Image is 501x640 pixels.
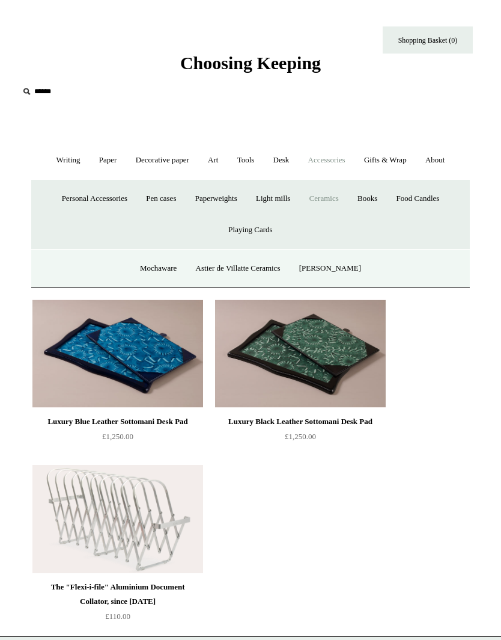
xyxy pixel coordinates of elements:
a: Gifts & Wrap [356,144,415,176]
a: Playing Cards [220,214,281,246]
a: Ceramics [301,183,347,215]
a: Choosing Keeping [180,63,321,71]
span: £110.00 [105,612,130,621]
span: Choosing Keeping [180,53,321,73]
a: Luxury Blue Leather Sottomani Desk Pad £1,250.00 [32,414,203,464]
a: Personal Accessories [53,183,136,215]
span: £1,250.00 [102,432,133,441]
a: Shopping Basket (0) [383,26,473,54]
div: The "Flexi-i-file" Aluminium Document Collator, since [DATE] [35,580,200,609]
a: Writing [48,144,89,176]
a: Astier de Villatte Ceramics [187,253,289,285]
a: Paper [91,144,126,176]
a: Accessories [300,144,354,176]
a: Mochaware [132,253,185,285]
a: Decorative paper [127,144,198,176]
div: Luxury Black Leather Sottomani Desk Pad [218,414,383,429]
a: Luxury Black Leather Sottomani Desk Pad Luxury Black Leather Sottomani Desk Pad [215,300,386,408]
a: The "Flexi-i-file" Aluminium Document Collator, since [DATE] £110.00 [32,580,203,629]
a: Light mills [247,183,299,215]
a: Art [199,144,226,176]
a: About [417,144,454,176]
div: Luxury Blue Leather Sottomani Desk Pad [35,414,200,429]
a: Food Candles [388,183,448,215]
a: Books [349,183,386,215]
a: [PERSON_NAME] [291,253,369,285]
a: The "Flexi-i-file" Aluminium Document Collator, since 1941 The "Flexi-i-file" Aluminium Document ... [32,465,203,573]
img: Luxury Blue Leather Sottomani Desk Pad [32,300,203,408]
a: Luxury Blue Leather Sottomani Desk Pad Luxury Blue Leather Sottomani Desk Pad [32,300,203,408]
span: £1,250.00 [285,432,316,441]
a: Paperweights [187,183,246,215]
img: The "Flexi-i-file" Aluminium Document Collator, since 1941 [32,465,203,573]
a: Luxury Black Leather Sottomani Desk Pad £1,250.00 [215,414,386,464]
a: Tools [229,144,263,176]
img: Luxury Black Leather Sottomani Desk Pad [215,300,386,408]
a: Pen cases [138,183,184,215]
a: Desk [265,144,298,176]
